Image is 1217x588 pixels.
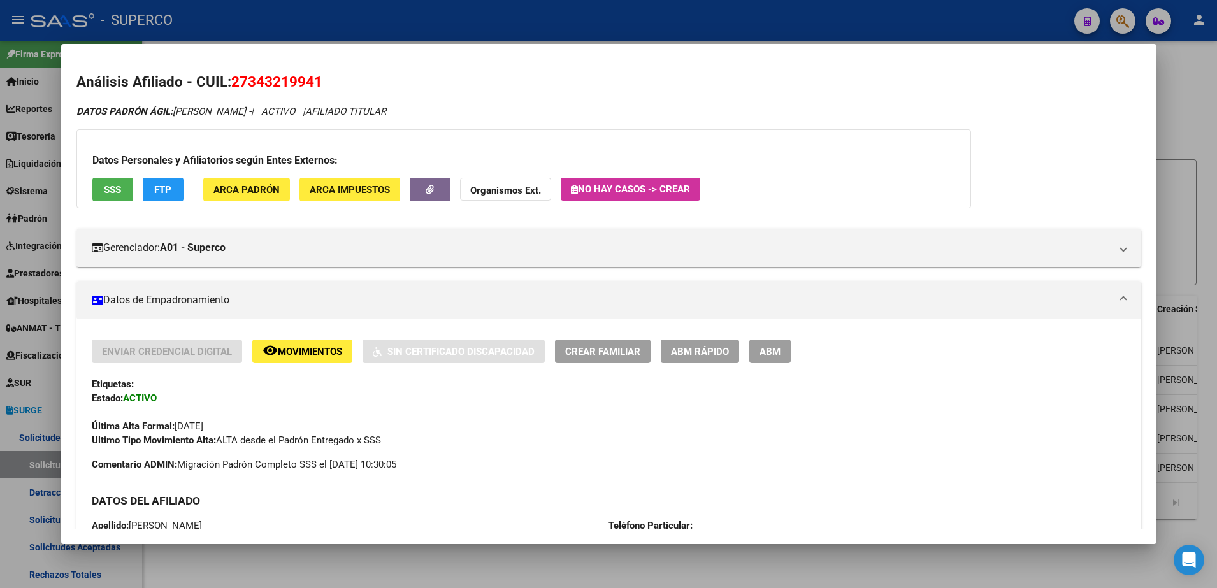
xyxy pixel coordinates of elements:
strong: Comentario ADMIN: [92,459,177,470]
span: Sin Certificado Discapacidad [387,346,535,357]
span: [DATE] [92,420,203,432]
i: | ACTIVO | [76,106,386,117]
span: Enviar Credencial Digital [102,346,232,357]
button: Movimientos [252,340,352,363]
span: SSS [104,184,121,196]
span: Migración Padrón Completo SSS el [DATE] 10:30:05 [92,457,396,471]
span: ABM Rápido [671,346,729,357]
button: Organismos Ext. [460,178,551,201]
h3: Datos Personales y Afiliatorios según Entes Externos: [92,153,955,168]
strong: DATOS PADRÓN ÁGIL: [76,106,173,117]
button: Crear Familiar [555,340,651,363]
button: ARCA Impuestos [299,178,400,201]
strong: ACTIVO [123,392,157,404]
button: ABM [749,340,791,363]
span: Crear Familiar [565,346,640,357]
div: Open Intercom Messenger [1174,545,1204,575]
span: [PERSON_NAME] - [76,106,251,117]
button: SSS [92,178,133,201]
strong: Teléfono Particular: [608,520,693,531]
mat-expansion-panel-header: Datos de Empadronamiento [76,281,1141,319]
button: Sin Certificado Discapacidad [363,340,545,363]
button: Enviar Credencial Digital [92,340,242,363]
span: FTP [154,184,171,196]
span: AFILIADO TITULAR [305,106,386,117]
span: ARCA Impuestos [310,184,390,196]
button: ABM Rápido [661,340,739,363]
mat-icon: remove_red_eye [263,343,278,358]
button: FTP [143,178,184,201]
h2: Análisis Afiliado - CUIL: [76,71,1141,93]
span: Movimientos [278,346,342,357]
strong: Etiquetas: [92,378,134,390]
strong: Apellido: [92,520,129,531]
h3: DATOS DEL AFILIADO [92,494,1126,508]
span: [PERSON_NAME] [92,520,202,531]
mat-expansion-panel-header: Gerenciador:A01 - Superco [76,229,1141,267]
mat-panel-title: Datos de Empadronamiento [92,292,1111,308]
strong: Ultimo Tipo Movimiento Alta: [92,434,216,446]
strong: A01 - Superco [160,240,226,255]
span: ABM [760,346,781,357]
button: No hay casos -> Crear [561,178,700,201]
button: ARCA Padrón [203,178,290,201]
mat-panel-title: Gerenciador: [92,240,1111,255]
strong: Estado: [92,392,123,404]
span: No hay casos -> Crear [571,183,690,195]
strong: Organismos Ext. [470,185,541,196]
span: ARCA Padrón [213,184,280,196]
span: ALTA desde el Padrón Entregado x SSS [92,434,381,446]
strong: Última Alta Formal: [92,420,175,432]
span: 27343219941 [231,73,322,90]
